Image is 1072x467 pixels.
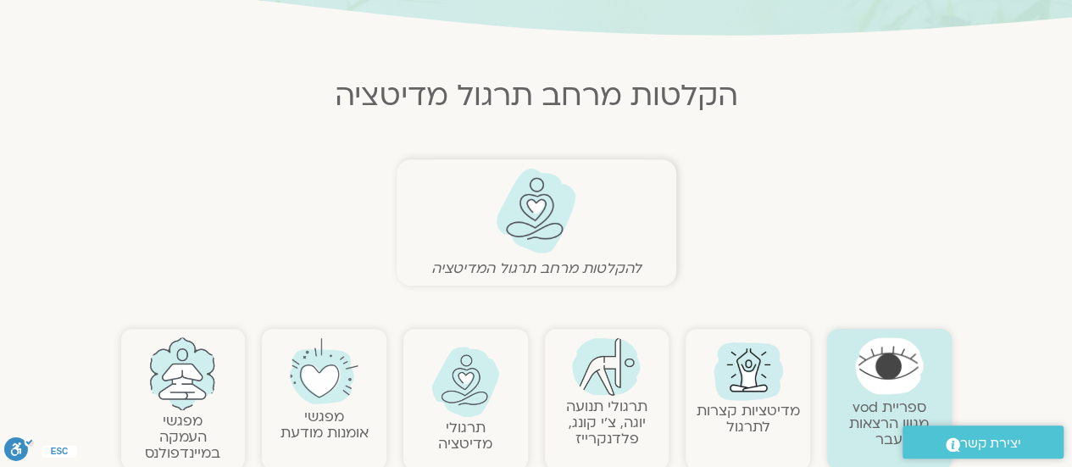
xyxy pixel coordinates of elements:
a: תרגולי תנועהיוגה, צ׳י קונג, פלדנקרייז [566,397,647,448]
a: מפגשיאומנות מודעת [280,407,369,442]
a: תרגולימדיטציה [438,418,492,453]
span: יצירת קשר [960,432,1021,455]
a: מפגשיהעמקה במיינדפולנס [145,411,220,463]
a: ספריית vodמגוון הרצאות עבר [849,398,929,449]
figcaption: להקלטות מרחב תרגול המדיטציה [405,259,668,277]
a: מדיטציות קצרות לתרגול [697,401,800,436]
a: יצירת קשר [903,425,1064,459]
h2: הקלטות מרחב תרגול מדיטציה [53,79,1019,113]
